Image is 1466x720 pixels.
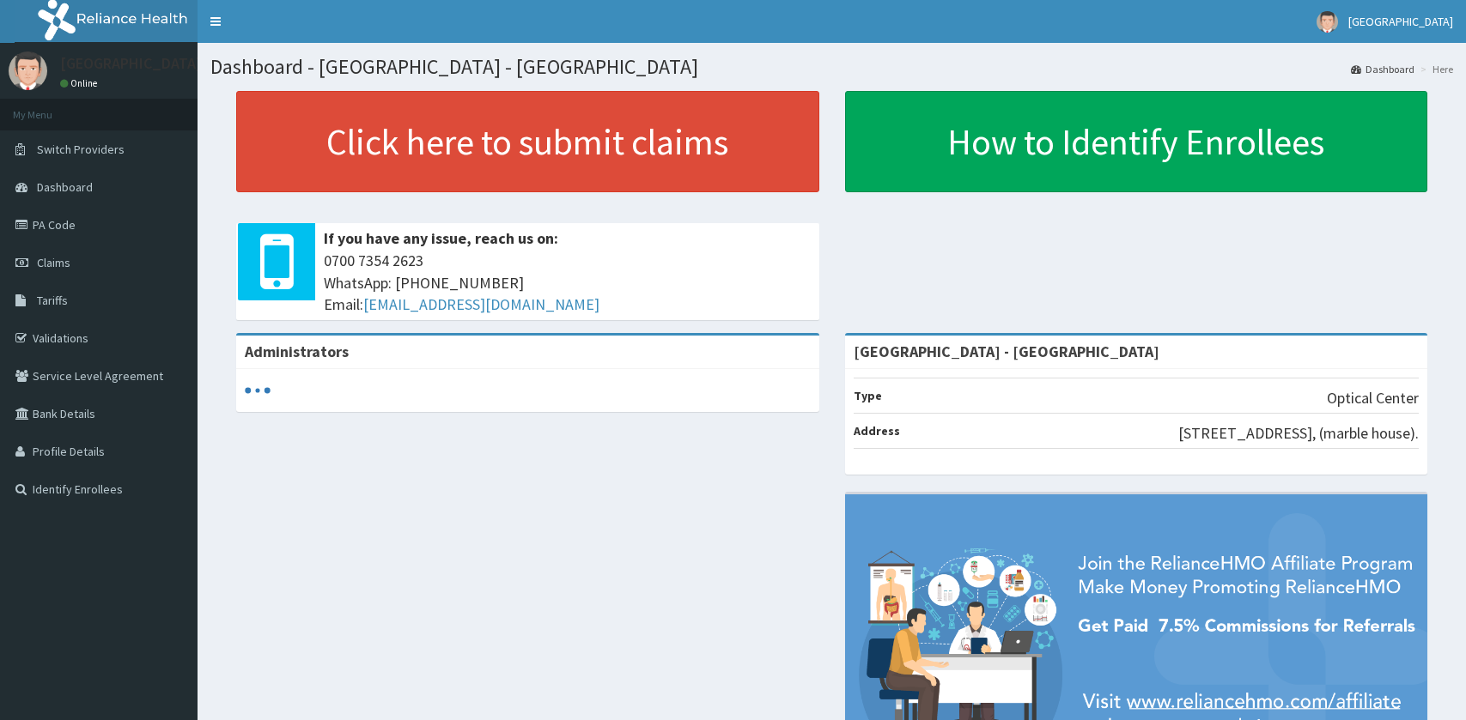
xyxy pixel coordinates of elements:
span: 0700 7354 2623 WhatsApp: [PHONE_NUMBER] Email: [324,250,811,316]
p: [GEOGRAPHIC_DATA] [60,56,202,71]
a: [EMAIL_ADDRESS][DOMAIN_NAME] [363,294,599,314]
span: Switch Providers [37,142,125,157]
a: Dashboard [1351,62,1414,76]
h1: Dashboard - [GEOGRAPHIC_DATA] - [GEOGRAPHIC_DATA] [210,56,1453,78]
span: Dashboard [37,179,93,195]
p: [STREET_ADDRESS], (marble house). [1178,422,1419,445]
p: Optical Center [1327,387,1419,409]
svg: audio-loading [245,378,271,403]
a: Click here to submit claims [236,91,819,192]
img: User Image [1317,11,1338,33]
span: Tariffs [37,293,68,308]
li: Here [1416,62,1453,76]
span: [GEOGRAPHIC_DATA] [1348,14,1453,29]
b: Administrators [245,342,349,361]
strong: [GEOGRAPHIC_DATA] - [GEOGRAPHIC_DATA] [854,342,1159,361]
b: Type [854,388,882,403]
img: User Image [9,51,47,90]
a: How to Identify Enrollees [845,91,1428,192]
b: Address [854,423,900,439]
span: Claims [37,255,70,270]
b: If you have any issue, reach us on: [324,228,558,248]
a: Online [60,77,101,89]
